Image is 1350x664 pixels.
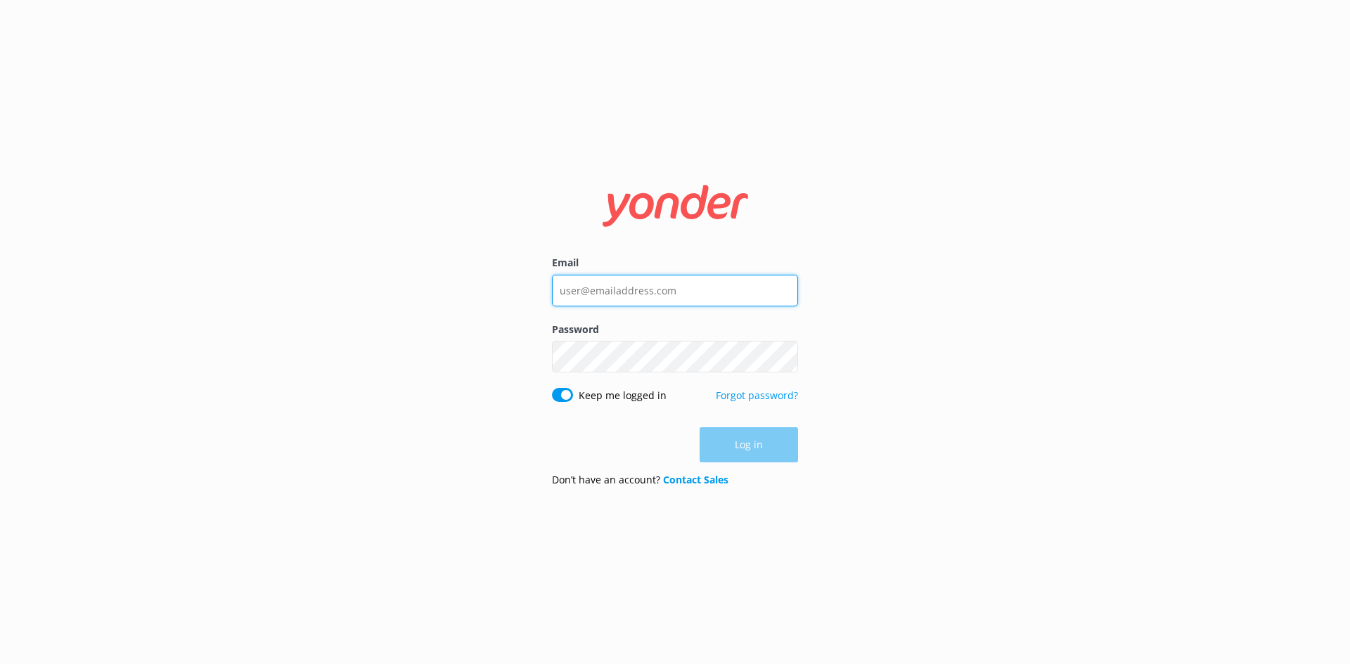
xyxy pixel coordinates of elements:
[552,322,798,337] label: Password
[663,473,728,486] a: Contact Sales
[716,389,798,402] a: Forgot password?
[552,275,798,306] input: user@emailaddress.com
[552,472,728,488] p: Don’t have an account?
[552,255,798,271] label: Email
[579,388,667,403] label: Keep me logged in
[770,343,798,371] button: Show password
